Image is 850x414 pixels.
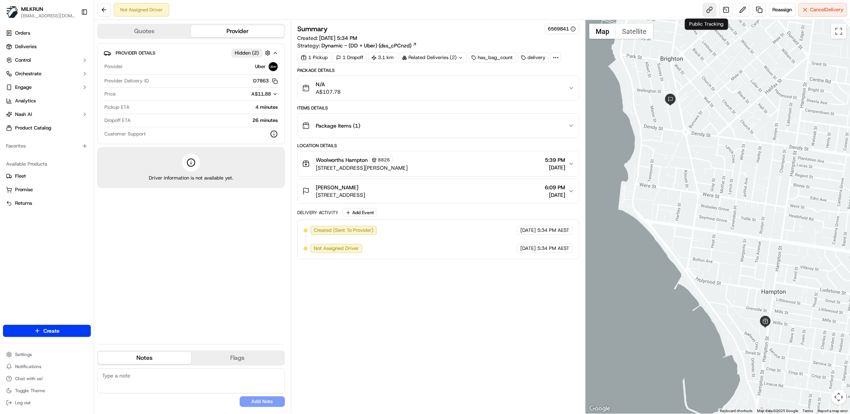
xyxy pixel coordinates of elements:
[298,114,579,138] button: Package Items (1)
[316,122,360,129] span: Package Items ( 1 )
[316,191,365,199] span: [STREET_ADDRESS]
[316,88,341,96] span: A$107.78
[15,97,36,104] span: Analytics
[616,24,653,39] button: Show satellite imagery
[321,42,417,49] a: Dynamic - (DD + Uber) (dss_cPCnzd)
[3,184,91,196] button: Promise
[134,117,278,124] div: 26 minutes
[191,352,284,364] button: Flags
[3,54,91,66] button: Control
[587,404,612,414] a: Open this area in Google Maps (opens a new window)
[297,26,328,32] h3: Summary
[343,208,376,217] button: Add Event
[15,388,45,394] span: Toggle Theme
[6,186,88,193] a: Promise
[298,151,579,176] button: Woolworths Hampton8826[STREET_ADDRESS][PERSON_NAME]5:39 PM[DATE]
[15,364,41,370] span: Notifications
[104,104,130,111] span: Pickup ETA
[3,197,91,209] button: Returns
[798,3,847,17] button: CancelDelivery
[545,191,565,199] span: [DATE]
[211,91,278,97] button: A$11.88
[191,25,284,37] button: Provider
[368,52,397,63] div: 3.1 km
[251,91,271,97] span: A$11.88
[43,327,60,335] span: Create
[3,122,91,134] a: Product Catalog
[104,63,123,70] span: Provider
[15,186,33,193] span: Promise
[15,57,31,64] span: Control
[3,68,91,80] button: Orchestrate
[757,409,798,413] span: Map data ©2025 Google
[537,227,569,234] span: 5:34 PM AEST
[3,158,91,170] div: Available Products
[518,52,549,63] div: delivery
[297,143,579,149] div: Location Details
[831,24,846,39] button: Toggle fullscreen view
[831,390,846,405] button: Map camera controls
[231,48,272,58] button: Hidden (2)
[587,404,612,414] img: Google
[269,62,278,71] img: uber-new-logo.jpeg
[15,70,41,77] span: Orchestrate
[15,111,32,118] span: Nash AI
[818,409,848,413] a: Report a map error
[537,245,569,252] span: 5:34 PM AEST
[316,164,408,172] span: [STREET_ADDRESS][PERSON_NAME]
[3,373,91,384] button: Chat with us!
[297,52,331,63] div: 1 Pickup
[333,52,367,63] div: 1 Dropoff
[15,30,30,37] span: Orders
[255,63,266,70] span: Uber
[149,175,233,181] span: Driver information is not available yet.
[298,179,579,203] button: [PERSON_NAME][STREET_ADDRESS]6:09 PM[DATE]
[810,6,844,13] span: Cancel Delivery
[297,210,338,216] div: Delivery Activity
[104,131,146,137] span: Customer Support
[3,108,91,120] button: Nash AI
[520,245,536,252] span: [DATE]
[3,361,91,372] button: Notifications
[15,125,51,131] span: Product Catalog
[15,84,32,91] span: Engage
[116,50,155,56] span: Provider Details
[772,6,792,13] span: Reassign
[316,81,341,88] span: N/A
[3,325,91,337] button: Create
[3,170,91,182] button: Fleet
[378,157,390,163] span: 8826
[316,184,358,191] span: [PERSON_NAME]
[104,91,116,97] span: Price
[297,67,579,73] div: Package Details
[21,13,75,19] button: [EMAIL_ADDRESS][DOMAIN_NAME]
[15,400,31,406] span: Log out
[15,173,26,180] span: Fleet
[253,78,278,84] button: D7863
[720,408,752,414] button: Keyboard shortcuts
[6,200,88,207] a: Returns
[316,156,368,164] span: Woolworths Hampton
[589,24,616,39] button: Show street map
[3,349,91,360] button: Settings
[548,26,576,32] button: 6569841
[3,3,78,21] button: MILKRUNMILKRUN[EMAIL_ADDRESS][DOMAIN_NAME]
[15,376,43,382] span: Chat with us!
[297,34,357,42] span: Created:
[3,385,91,396] button: Toggle Theme
[803,409,813,413] a: Terms (opens in new tab)
[21,5,43,13] span: MILKRUN
[314,227,373,234] span: Created (Sent To Provider)
[545,164,565,171] span: [DATE]
[3,81,91,93] button: Engage
[133,104,278,111] div: 4 minutes
[769,3,795,17] button: Reassign
[298,76,579,100] button: N/AA$107.78
[545,184,565,191] span: 6:09 PM
[6,173,88,180] a: Fleet
[685,18,728,30] div: Public Tracking
[321,42,411,49] span: Dynamic - (DD + Uber) (dss_cPCnzd)
[468,52,516,63] div: has_bag_count
[15,200,32,207] span: Returns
